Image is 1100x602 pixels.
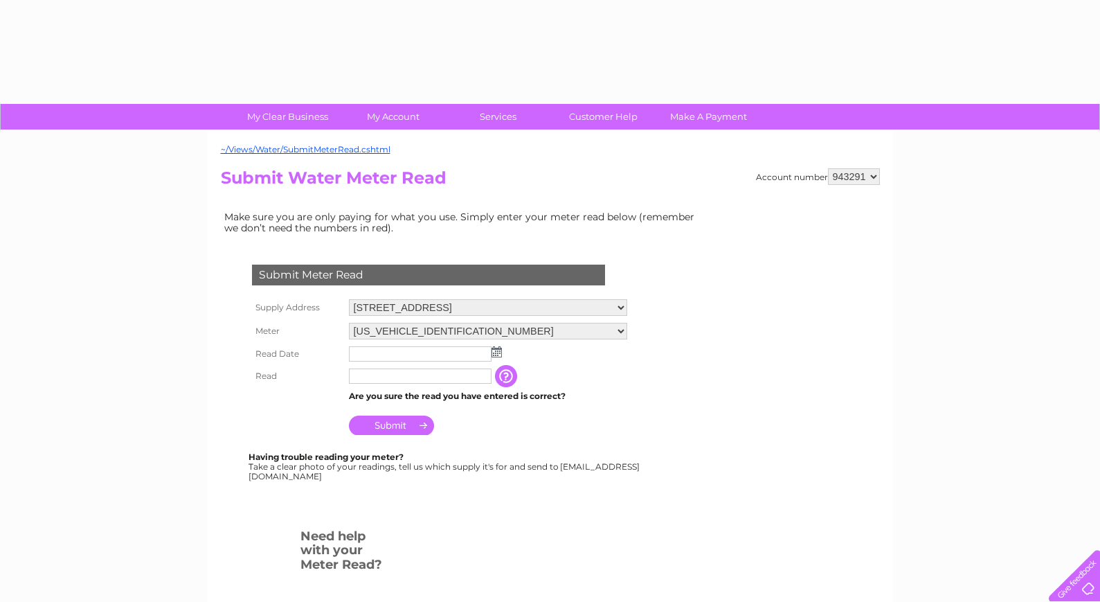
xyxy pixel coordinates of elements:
[221,168,880,195] h2: Submit Water Meter Read
[249,319,345,343] th: Meter
[249,452,642,481] div: Take a clear photo of your readings, tell us which supply it's for and send to [EMAIL_ADDRESS][DO...
[231,104,345,130] a: My Clear Business
[495,365,520,387] input: Information
[300,526,386,579] h3: Need help with your Meter Read?
[249,343,345,365] th: Read Date
[221,208,705,237] td: Make sure you are only paying for what you use. Simply enter your meter read below (remember we d...
[252,265,605,285] div: Submit Meter Read
[349,416,434,435] input: Submit
[249,365,345,387] th: Read
[249,296,345,319] th: Supply Address
[441,104,555,130] a: Services
[336,104,450,130] a: My Account
[345,387,631,405] td: Are you sure the read you have entered is correct?
[492,346,502,357] img: ...
[651,104,766,130] a: Make A Payment
[221,144,390,154] a: ~/Views/Water/SubmitMeterRead.cshtml
[756,168,880,185] div: Account number
[546,104,660,130] a: Customer Help
[249,452,404,462] b: Having trouble reading your meter?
